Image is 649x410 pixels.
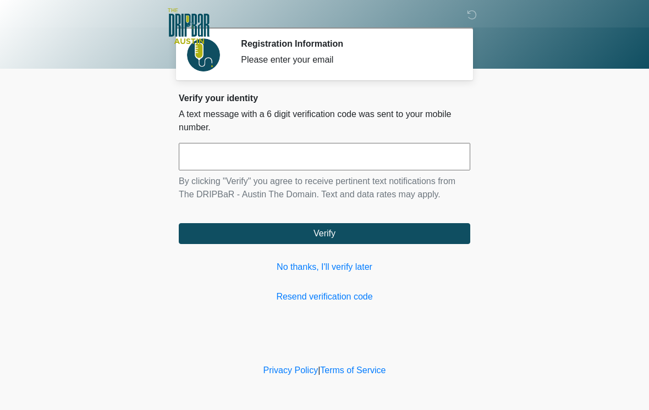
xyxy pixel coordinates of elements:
[179,93,470,103] h2: Verify your identity
[179,108,470,134] p: A text message with a 6 digit verification code was sent to your mobile number.
[318,365,320,375] a: |
[179,175,470,201] p: By clicking "Verify" you agree to receive pertinent text notifications from The DRIPBaR - Austin ...
[320,365,386,375] a: Terms of Service
[179,290,470,303] a: Resend verification code
[179,223,470,244] button: Verify
[241,53,454,67] div: Please enter your email
[168,8,210,44] img: The DRIPBaR - Austin The Domain Logo
[187,38,220,71] img: Agent Avatar
[263,365,318,375] a: Privacy Policy
[179,261,470,274] a: No thanks, I'll verify later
